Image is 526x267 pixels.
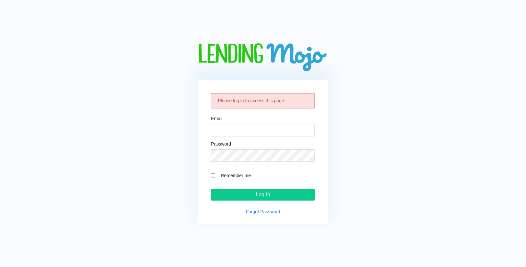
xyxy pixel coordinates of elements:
img: logo-big.png [198,43,328,72]
a: Forgot Password [246,209,280,214]
label: Email [211,116,222,121]
label: Password [211,142,231,146]
label: Remember me [217,172,315,179]
div: Please log in to access this page [211,93,315,108]
input: Log In [211,189,315,201]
